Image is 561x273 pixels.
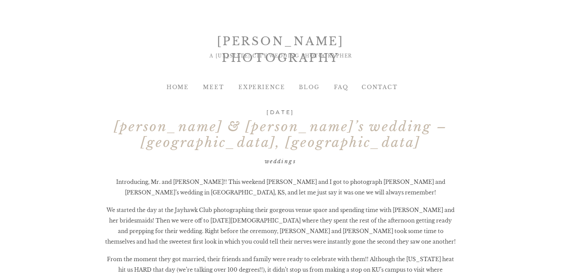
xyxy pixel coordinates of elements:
[165,33,396,49] div: [PERSON_NAME] PHOTOGRAPHY
[105,177,456,198] p: Introducing, Mr. and [PERSON_NAME]!! This weekend [PERSON_NAME] and I got to photograph [PERSON_N...
[291,83,327,91] a: BLOG
[323,83,359,91] a: FAQ
[238,83,274,91] a: EXPERIENCE
[61,119,500,155] h2: [PERSON_NAME] & [PERSON_NAME]’s Wedding – [GEOGRAPHIC_DATA], [GEOGRAPHIC_DATA]
[105,205,456,247] p: We started the day at the Jayhawk Club photographing their gorgeous venue space and spending time...
[362,83,397,91] a: Contact
[160,83,195,91] a: HOME
[265,158,296,165] a: Weddings
[174,53,387,68] div: A [US_STATE] CITY WEDDING PHOTOGRAPHER
[196,83,231,91] a: MEET
[237,110,324,115] h2: [DATE]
